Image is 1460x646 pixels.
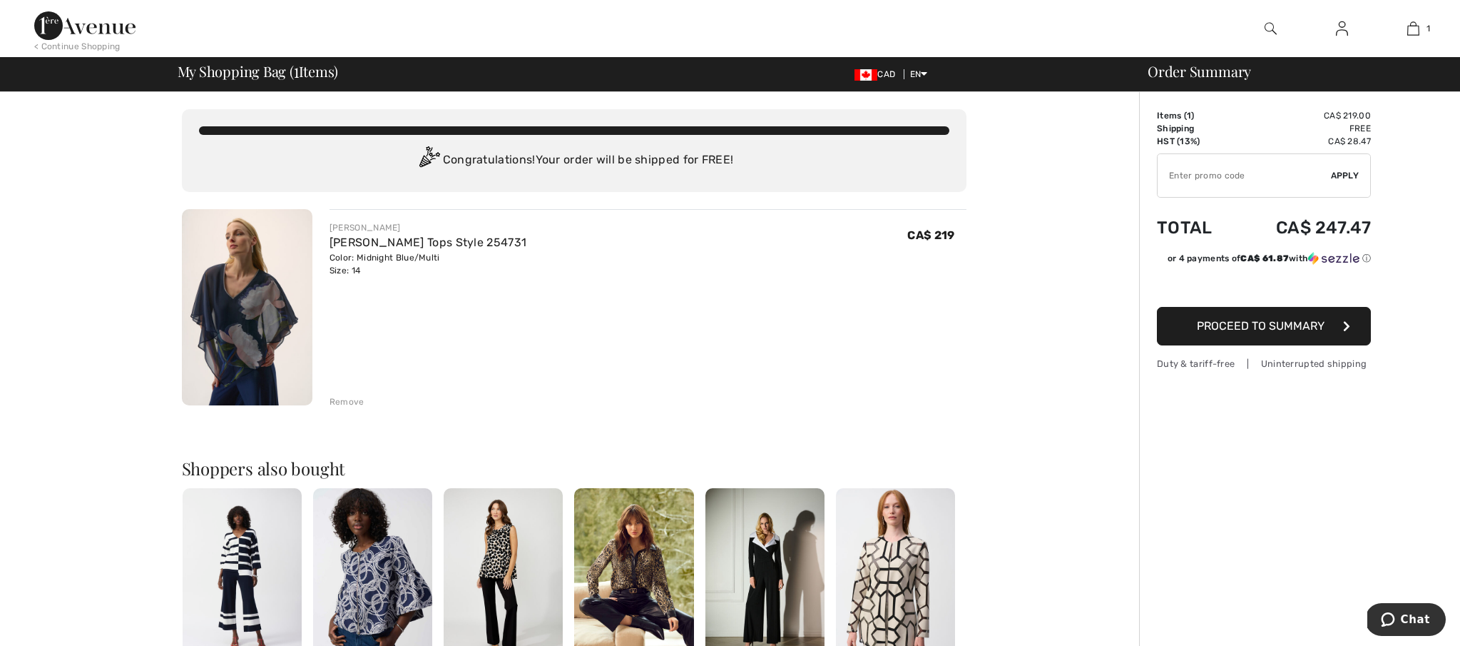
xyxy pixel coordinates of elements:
[34,40,121,53] div: < Continue Shopping
[1324,20,1359,38] a: Sign In
[1157,357,1371,370] div: Duty & tariff-free | Uninterrupted shipping
[1308,252,1359,265] img: Sezzle
[910,69,928,79] span: EN
[1187,111,1191,121] span: 1
[294,61,299,79] span: 1
[907,228,954,242] span: CA$ 219
[1197,319,1324,333] span: Proceed to Summary
[1378,20,1448,37] a: 1
[1235,122,1371,135] td: Free
[1157,135,1235,148] td: HST (13%)
[1157,109,1235,122] td: Items ( )
[330,221,526,234] div: [PERSON_NAME]
[1157,122,1235,135] td: Shipping
[1158,154,1331,197] input: Promo code
[1157,307,1371,345] button: Proceed to Summary
[1235,109,1371,122] td: CA$ 219.00
[178,64,339,79] span: My Shopping Bag ( Items)
[34,11,136,40] img: 1ère Avenue
[1265,20,1277,37] img: search the website
[330,251,526,277] div: Color: Midnight Blue/Multi Size: 14
[1426,22,1430,35] span: 1
[330,236,526,249] a: [PERSON_NAME] Tops Style 254731
[1168,252,1371,265] div: or 4 payments of with
[1130,64,1451,79] div: Order Summary
[1157,270,1371,302] iframe: PayPal-paypal
[1407,20,1419,37] img: My Bag
[1331,169,1359,182] span: Apply
[330,395,364,408] div: Remove
[1157,203,1235,252] td: Total
[1336,20,1348,37] img: My Info
[1367,603,1446,639] iframe: Opens a widget where you can chat to one of our agents
[1240,253,1289,263] span: CA$ 61.87
[182,460,966,477] h2: Shoppers also bought
[854,69,901,79] span: CAD
[1235,135,1371,148] td: CA$ 28.47
[1235,203,1371,252] td: CA$ 247.47
[199,146,949,175] div: Congratulations! Your order will be shipped for FREE!
[854,69,877,81] img: Canadian Dollar
[1157,252,1371,270] div: or 4 payments ofCA$ 61.87withSezzle Click to learn more about Sezzle
[414,146,443,175] img: Congratulation2.svg
[182,209,312,405] img: Joseph Ribkoff Tops Style 254731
